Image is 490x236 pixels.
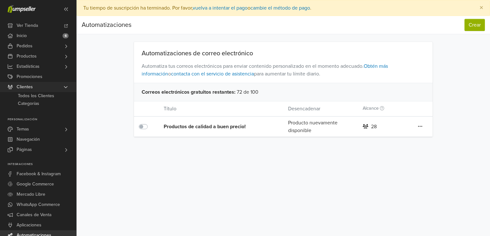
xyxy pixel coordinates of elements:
div: Producto nuevamente disponible [283,119,358,134]
span: Pedidos [17,41,33,51]
span: Navegación [17,134,40,145]
span: Páginas [17,145,32,155]
span: Ver Tienda [17,20,38,31]
span: Temas [17,124,29,134]
div: Automatizaciones de correo electrónico [134,50,433,57]
p: Integraciones [8,162,76,166]
div: Productos de calidad a buen precio! [164,123,263,130]
span: Todos los Clientes [18,92,54,100]
button: Close [473,0,490,16]
span: 6 [63,33,69,38]
button: Crear [464,19,485,31]
span: Mercado Libre [17,189,45,200]
label: Alcance [363,105,384,112]
div: 28 [371,123,377,130]
span: Canales de Venta [17,210,51,220]
div: Título [159,105,283,113]
span: Inicio [17,31,27,41]
span: Facebook & Instagram [17,169,61,179]
div: 72 de 100 [134,83,433,101]
a: contacta con el servicio de asistencia [171,71,254,77]
div: Automatizaciones [82,19,131,31]
span: Aplicaciones [17,220,41,230]
span: Clientes [17,82,33,92]
span: Categorías [18,100,39,107]
p: Personalización [8,118,76,122]
span: Estadísticas [17,61,40,72]
span: Google Commerce [17,179,54,189]
a: vuelva a intentar el pago [193,5,248,11]
span: Productos [17,51,37,61]
span: Promociones [17,72,42,82]
span: Correos electrónicos gratuitos restantes : [142,88,235,96]
span: Automatiza tus correos electrónicos para enviar contenido personalizado en el momento adecuado. o... [134,57,433,83]
a: cambie el método de pago [250,5,310,11]
span: WhatsApp Commerce [17,200,60,210]
div: Desencadenar [283,105,358,113]
span: × [479,3,483,12]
